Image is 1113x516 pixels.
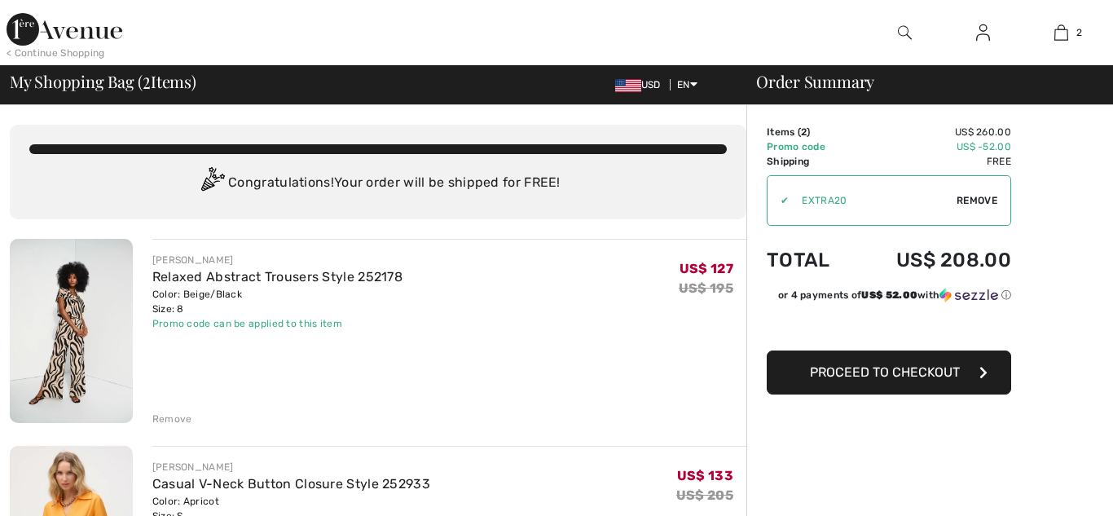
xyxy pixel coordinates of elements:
span: EN [677,79,697,90]
img: My Info [976,23,990,42]
td: Items ( ) [767,125,853,139]
img: Congratulation2.svg [196,167,228,200]
span: 2 [1076,25,1082,40]
a: Casual V-Neck Button Closure Style 252933 [152,476,430,492]
td: Total [767,232,853,288]
input: Promo code [789,176,957,225]
td: Promo code [767,139,853,154]
div: Order Summary [737,73,1103,90]
div: Congratulations! Your order will be shipped for FREE! [29,167,727,200]
span: US$ 127 [680,261,733,276]
img: US Dollar [615,79,641,92]
div: [PERSON_NAME] [152,460,430,474]
img: My Bag [1054,23,1068,42]
span: US$ 133 [677,468,733,483]
td: Shipping [767,154,853,169]
span: 2 [801,126,807,138]
div: or 4 payments of with [778,288,1011,302]
div: [PERSON_NAME] [152,253,403,267]
div: Remove [152,412,192,426]
div: or 4 payments ofUS$ 52.00withSezzle Click to learn more about Sezzle [767,288,1011,308]
div: < Continue Shopping [7,46,105,60]
div: Color: Beige/Black Size: 8 [152,287,403,316]
div: Promo code can be applied to this item [152,316,403,331]
button: Proceed to Checkout [767,351,1011,395]
a: Sign In [963,23,1003,43]
a: 2 [1023,23,1099,42]
iframe: Find more information here [808,50,1113,516]
div: ✔ [768,193,789,208]
img: search the website [898,23,912,42]
span: USD [615,79,667,90]
a: Relaxed Abstract Trousers Style 252178 [152,269,403,284]
s: US$ 205 [676,487,733,503]
img: 1ère Avenue [7,13,122,46]
span: My Shopping Bag ( Items) [10,73,196,90]
span: 2 [143,69,151,90]
img: Relaxed Abstract Trousers Style 252178 [10,239,133,423]
s: US$ 195 [679,280,733,296]
iframe: PayPal-paypal [767,308,1011,345]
